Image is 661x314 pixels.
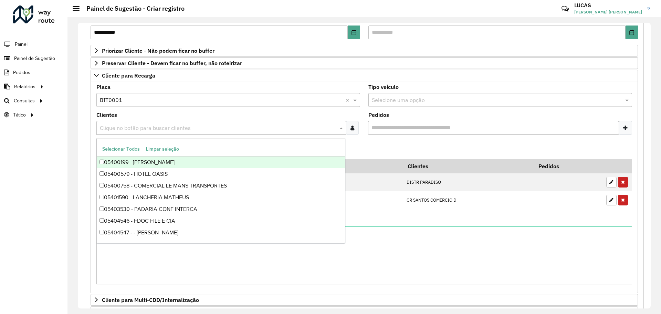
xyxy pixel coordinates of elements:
[97,192,345,203] div: 05401590 - LANCHERIA MATHEUS
[14,83,35,90] span: Relatórios
[91,70,638,81] a: Cliente para Recarga
[102,48,214,53] span: Priorizar Cliente - Não podem ficar no buffer
[13,69,30,76] span: Pedidos
[97,239,345,250] div: 05404793 - X PONTO 100
[574,9,642,15] span: [PERSON_NAME] [PERSON_NAME]
[403,191,534,209] td: CR SANTOS COMERCIO D
[97,215,345,227] div: 05404546 - FDOC FILE E CIA
[99,144,143,154] button: Selecionar Todos
[91,57,638,69] a: Preservar Cliente - Devem ficar no buffer, não roteirizar
[97,180,345,192] div: 05400758 - COMERCIAL LE MANS TRANSPORTES
[403,173,534,191] td: DISTR PARADISO
[97,203,345,215] div: 05403530 - PADARIA CONF INTERCA
[97,227,345,239] div: 05404547 - - [PERSON_NAME]
[14,55,55,62] span: Painel de Sugestão
[96,83,111,91] label: Placa
[102,60,242,66] span: Preservar Cliente - Devem ficar no buffer, não roteirizar
[348,26,360,39] button: Choose Date
[102,297,199,303] span: Cliente para Multi-CDD/Internalização
[368,83,399,91] label: Tipo veículo
[534,159,603,173] th: Pedidos
[97,156,345,168] div: 05400199 - [PERSON_NAME]
[143,144,182,154] button: Limpar seleção
[403,159,534,173] th: Clientes
[91,294,638,306] a: Cliente para Multi-CDD/Internalização
[96,111,117,119] label: Clientes
[13,111,26,119] span: Tático
[91,81,638,294] div: Cliente para Recarga
[14,97,35,104] span: Consultas
[558,1,573,16] a: Contato Rápido
[91,45,638,57] a: Priorizar Cliente - Não podem ficar no buffer
[80,5,185,12] h2: Painel de Sugestão - Criar registro
[97,168,345,180] div: 05400579 - HOTEL OASIS
[574,2,642,9] h3: LUCAS
[346,96,352,104] span: Clear all
[15,41,28,48] span: Painel
[626,26,638,39] button: Choose Date
[96,138,345,243] ng-dropdown-panel: Options list
[368,111,389,119] label: Pedidos
[102,73,155,78] span: Cliente para Recarga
